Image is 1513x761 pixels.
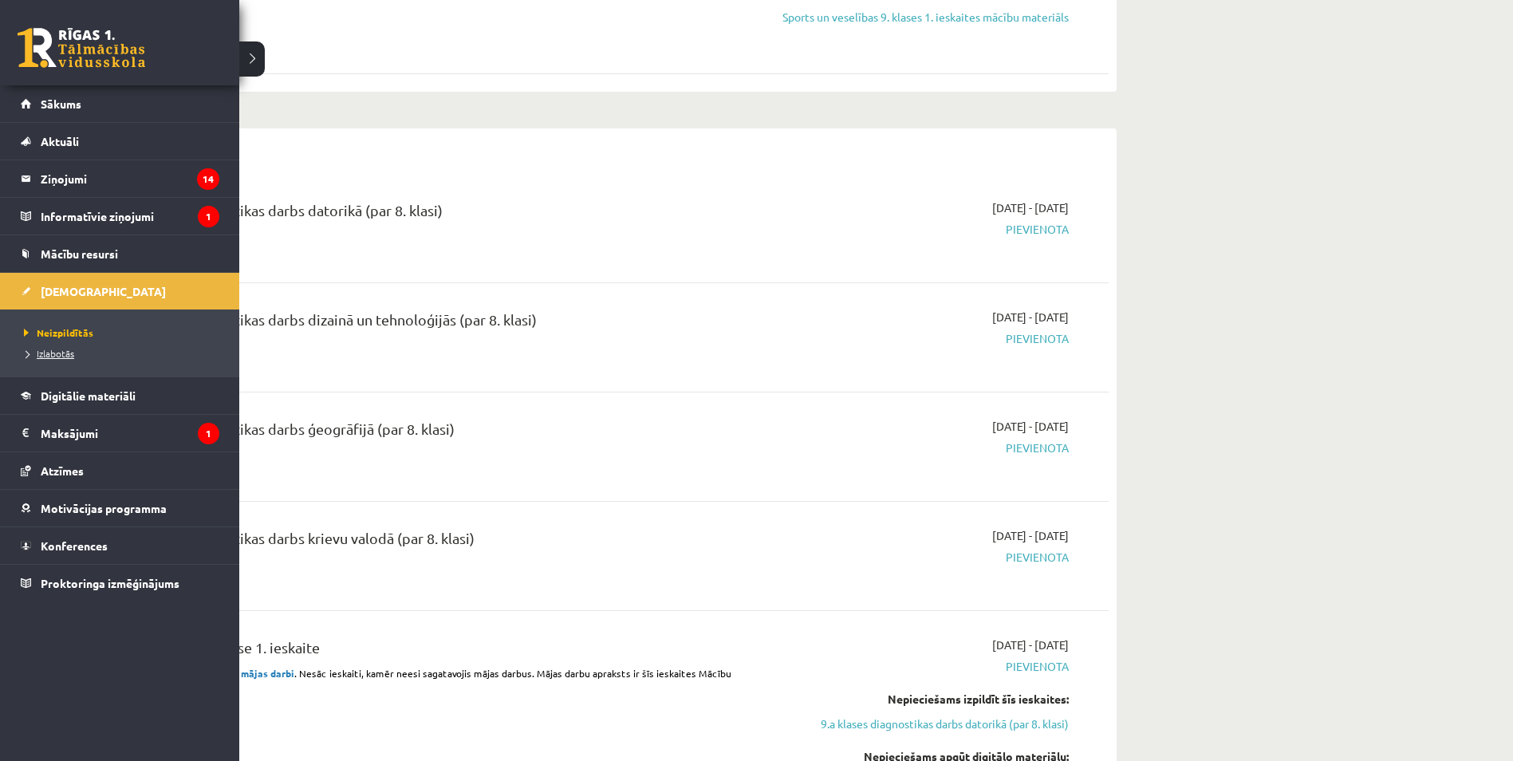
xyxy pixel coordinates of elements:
span: [DATE] - [DATE] [992,418,1069,435]
a: Rīgas 1. Tālmācības vidusskola [18,28,145,68]
span: Motivācijas programma [41,501,167,515]
span: Pievienota [768,440,1069,456]
span: [DATE] - [DATE] [992,309,1069,325]
span: Aktuāli [41,134,79,148]
i: 1 [198,423,219,444]
a: Mācību resursi [21,235,219,272]
legend: Maksājumi [41,415,219,451]
span: [DEMOGRAPHIC_DATA] [41,284,166,298]
span: Neizpildītās [20,326,93,339]
a: 9.a klases diagnostikas darbs datorikā (par 8. klasi) [768,716,1069,732]
a: Izlabotās [20,346,223,361]
span: . Nesāc ieskaiti, kamēr neesi sagatavojis mājas darbus. Mājas darbu apraksts ir šīs ieskaites Māc... [120,667,731,694]
span: [DATE] - [DATE] [992,637,1069,653]
span: Proktoringa izmēģinājums [41,576,179,590]
a: Konferences [21,527,219,564]
a: [DEMOGRAPHIC_DATA] [21,273,219,310]
a: Aktuāli [21,123,219,160]
a: Digitālie materiāli [21,377,219,414]
span: Digitālie materiāli [41,388,136,403]
span: Sākums [41,97,81,111]
div: 9.a klases diagnostikas darbs datorikā (par 8. klasi) [120,199,744,229]
legend: Ziņojumi [41,160,219,197]
div: 9.a klases diagnostikas darbs krievu valodā (par 8. klasi) [120,527,744,557]
i: 1 [198,206,219,227]
a: Motivācijas programma [21,490,219,526]
a: Informatīvie ziņojumi1 [21,198,219,235]
a: Neizpildītās [20,325,223,340]
a: Sports un veselības 9. klases 1. ieskaites mācību materiāls [768,9,1069,26]
a: Maksājumi1 [21,415,219,451]
div: 9.a klases diagnostikas darbs ģeogrāfijā (par 8. klasi) [120,418,744,448]
span: Mācību resursi [41,246,118,261]
span: Izlabotās [20,347,74,360]
span: Konferences [41,538,108,553]
span: Pievienota [768,549,1069,566]
span: [DATE] - [DATE] [992,527,1069,544]
span: Atzīmes [41,463,84,478]
a: Proktoringa izmēģinājums [21,565,219,601]
div: 9.a klases diagnostikas darbs dizainā un tehnoloģijās (par 8. klasi) [120,309,744,338]
span: Pievienota [768,658,1069,675]
div: Nepieciešams izpildīt šīs ieskaites: [768,691,1069,708]
span: Pievienota [768,330,1069,347]
span: Pievienota [768,221,1069,238]
legend: Informatīvie ziņojumi [41,198,219,235]
a: Sākums [21,85,219,122]
a: Atzīmes [21,452,219,489]
i: 14 [197,168,219,190]
span: [DATE] - [DATE] [992,199,1069,216]
div: Datorika JK 9.a klase 1. ieskaite [120,637,744,666]
a: Ziņojumi14 [21,160,219,197]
